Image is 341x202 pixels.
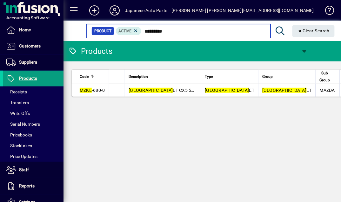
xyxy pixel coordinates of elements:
span: ET [262,88,312,93]
span: Group [262,73,273,80]
a: Home [3,22,64,38]
span: Receipts [6,89,27,94]
span: Price Updates [6,154,37,159]
span: Customers [19,43,41,48]
span: Type [205,73,213,80]
a: Stocktakes [3,140,64,151]
a: Price Updates [3,151,64,162]
em: MZKE [80,88,92,93]
a: Suppliers [3,54,64,70]
div: Products [68,46,112,56]
span: Clear Search [298,28,330,33]
div: Japanese Auto Parts [125,5,167,16]
span: Stocktakes [6,143,32,148]
div: Group [262,73,312,80]
span: Sub Group [320,70,330,84]
a: Serial Numbers [3,119,64,129]
div: Sub Group [320,70,336,84]
button: Add [84,5,104,16]
a: Pricebooks [3,129,64,140]
div: Code [80,73,105,80]
span: Product [94,28,111,34]
em: [GEOGRAPHIC_DATA] [262,88,306,93]
span: Reports [19,183,35,188]
span: Products [19,76,37,81]
em: [GEOGRAPHIC_DATA] [205,88,249,93]
span: Home [19,27,31,32]
span: Write Offs [6,111,30,116]
em: [GEOGRAPHIC_DATA] [129,88,173,93]
span: Staff [19,167,29,172]
span: ET CX5 5DR [129,88,197,93]
a: Reports [3,178,64,194]
a: Write Offs [3,108,64,119]
a: Knowledge Base [320,1,333,22]
span: MAZDA [320,88,335,93]
span: Code [80,73,89,80]
a: Customers [3,38,64,54]
button: Clear [292,25,335,37]
span: -680-0 [80,88,105,93]
span: Suppliers [19,60,37,65]
span: Active [118,29,131,33]
span: Description [129,73,148,80]
span: ET [205,88,255,93]
span: Transfers [6,100,29,105]
a: Transfers [3,97,64,108]
div: [PERSON_NAME] [PERSON_NAME][EMAIL_ADDRESS][DOMAIN_NAME] [171,5,314,16]
a: Receipts [3,86,64,97]
span: Serial Numbers [6,122,40,127]
mat-chip: Activation Status: Active [116,27,141,35]
button: Profile [104,5,125,16]
a: Staff [3,162,64,178]
div: Description [129,73,197,80]
div: Type [205,73,255,80]
span: Pricebooks [6,132,32,137]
